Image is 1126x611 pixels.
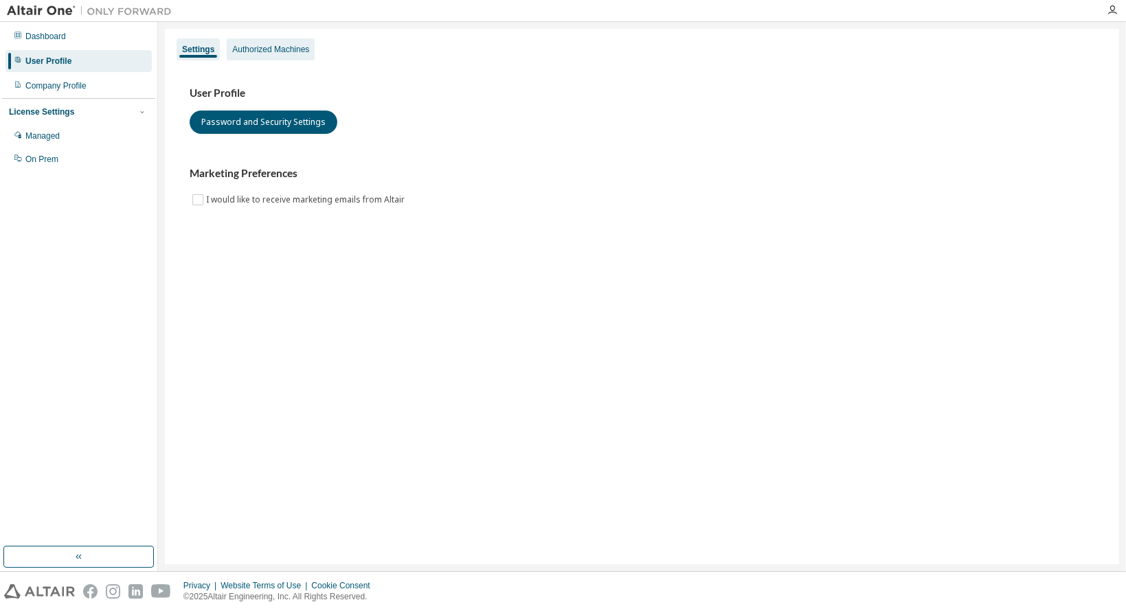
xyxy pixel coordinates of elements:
div: Website Terms of Use [221,580,311,591]
div: Company Profile [25,80,87,91]
div: Dashboard [25,31,66,42]
div: Authorized Machines [232,44,309,55]
button: Password and Security Settings [190,111,337,134]
h3: User Profile [190,87,1094,100]
img: linkedin.svg [128,584,143,599]
img: instagram.svg [106,584,120,599]
div: On Prem [25,154,58,165]
img: Altair One [7,4,179,18]
img: facebook.svg [83,584,98,599]
div: Settings [182,44,214,55]
img: youtube.svg [151,584,171,599]
div: License Settings [9,106,74,117]
img: altair_logo.svg [4,584,75,599]
h3: Marketing Preferences [190,167,1094,181]
label: I would like to receive marketing emails from Altair [206,192,407,208]
div: Privacy [183,580,221,591]
div: Cookie Consent [311,580,378,591]
p: © 2025 Altair Engineering, Inc. All Rights Reserved. [183,591,379,603]
div: Managed [25,130,60,141]
div: User Profile [25,56,71,67]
